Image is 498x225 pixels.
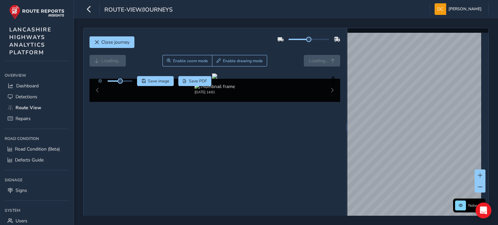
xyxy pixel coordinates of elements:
span: [PERSON_NAME] [448,3,481,15]
span: Enable zoom mode [173,58,208,64]
button: Close journey [89,36,134,48]
span: Defects Guide [15,157,44,163]
div: [DATE] 14:01 [195,90,235,95]
a: Repairs [5,113,69,124]
span: Signs [16,187,27,194]
a: Detections [5,91,69,102]
span: Enable drawing mode [223,58,263,64]
a: Route View [5,102,69,113]
div: Overview [5,70,69,80]
button: PDF [178,76,212,86]
span: Dashboard [16,83,39,89]
a: Signs [5,185,69,196]
span: Network [468,203,483,208]
div: Open Intercom Messenger [476,202,491,218]
button: Save [137,76,174,86]
span: Close journey [101,39,129,45]
a: Defects Guide [5,155,69,165]
span: Detections [16,94,37,100]
div: System [5,205,69,215]
span: Save PDF [189,78,207,84]
span: Route View [16,105,41,111]
span: Repairs [16,115,31,122]
button: Zoom [162,55,212,67]
span: route-view/journeys [104,6,173,15]
img: Thumbnail frame [195,83,235,90]
img: diamond-layout [435,3,446,15]
span: LANCASHIRE HIGHWAYS ANALYTICS PLATFORM [9,26,52,56]
span: Users [16,218,27,224]
a: Road Condition (Beta) [5,144,69,155]
button: [PERSON_NAME] [435,3,484,15]
div: Road Condition [5,134,69,144]
img: rr logo [9,5,64,20]
span: Road Condition (Beta) [15,146,60,152]
button: Draw [212,55,267,67]
span: Save image [148,78,169,84]
a: Dashboard [5,80,69,91]
div: Signage [5,175,69,185]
